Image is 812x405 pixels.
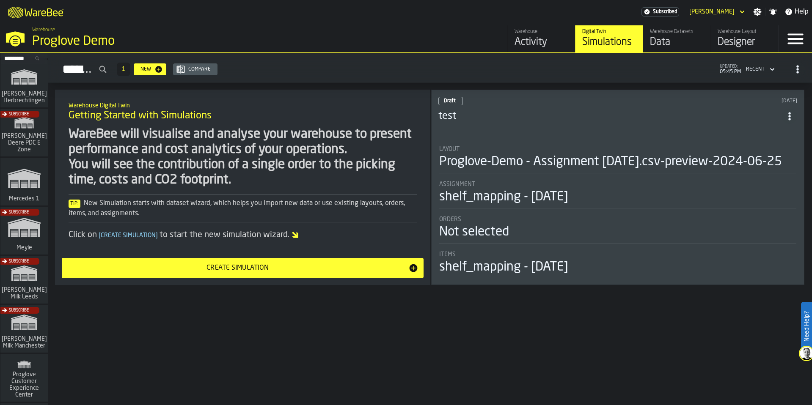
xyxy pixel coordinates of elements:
a: link-to-/wh/i/a559492c-8db7-4f96-b4fe-6fc1bd76401c/simulations [0,207,48,256]
span: Help [795,7,809,17]
a: link-to-/wh/i/e36b03eb-bea5-40ab-83a2-6422b9ded721/data [643,25,710,52]
div: shelf_mapping - [DATE] [439,189,568,205]
div: Create Simulation [67,263,408,273]
div: WareBee will visualise and analyse your warehouse to present performance and cost analytics of yo... [69,127,417,188]
span: Draft [444,99,456,104]
span: Mercedes 1 [7,195,41,202]
div: title-Getting Started with Simulations [62,96,424,127]
div: Title [439,146,797,153]
span: ] [156,233,158,238]
div: Warehouse [515,29,568,35]
a: link-to-/wh/i/9d85c013-26f4-4c06-9c7d-6d35b33af13a/simulations [0,109,48,158]
div: New Simulation starts with dataset wizard, which helps you import new data or use existing layout... [69,198,417,219]
div: stat-Items [439,251,797,275]
div: status-0 2 [438,97,463,105]
div: Title [439,251,797,258]
a: link-to-/wh/i/e36b03eb-bea5-40ab-83a2-6422b9ded721/designer [710,25,778,52]
button: button-New [134,63,166,75]
div: Activity [515,36,568,49]
button: button-Create Simulation [62,258,424,278]
div: DropdownMenuValue-4 [746,66,765,72]
div: Title [439,181,797,188]
div: Warehouse Layout [718,29,771,35]
div: Click on to start the new simulation wizard. [69,229,417,241]
span: 05:45 PM [720,69,741,75]
div: Designer [718,36,771,49]
div: stat-Orders [439,216,797,244]
a: link-to-/wh/i/ad8a128b-0962-41b6-b9c5-f48cc7973f93/simulations [0,354,48,403]
div: Title [439,216,797,223]
section: card-SimulationDashboardCard-draft [438,137,798,276]
div: stat-Layout [439,146,797,173]
span: Orders [439,216,461,223]
div: ButtonLoadMore-Load More-Prev-First-Last [113,63,134,76]
div: stat-Assignment [439,181,797,208]
span: Create Simulation [97,233,160,238]
h3: test [438,109,782,123]
span: Layout [439,146,460,153]
div: Updated: 10/11/2024, 2:09:39 PM Created: 10/11/2024, 2:09:28 PM [631,98,797,104]
span: Warehouse [32,27,55,33]
div: New [137,66,154,72]
a: link-to-/wh/i/9ddcc54a-0a13-4fa4-8169-7a9b979f5f30/simulations [0,256,48,305]
div: shelf_mapping - [DATE] [439,260,568,275]
span: Proglove Customer Experience Center [4,371,44,398]
label: Need Help? [802,303,811,350]
span: updated: [720,64,741,69]
label: button-toggle-Help [781,7,812,17]
h2: Sub Title [69,101,417,109]
div: Proglove-Demo - Assignment [DATE].csv-preview-2024-06-25 [439,154,782,170]
a: link-to-/wh/i/e36b03eb-bea5-40ab-83a2-6422b9ded721/simulations [575,25,643,52]
div: ItemListCard-DashboardItemContainer [431,90,805,285]
div: DropdownMenuValue-4 [743,64,776,74]
div: Not selected [439,224,509,240]
label: button-toggle-Menu [779,25,812,52]
span: Subscribe [9,112,29,117]
label: button-toggle-Notifications [765,8,781,16]
div: Digital Twin [582,29,636,35]
div: Warehouse Datasets [650,29,704,35]
label: button-toggle-Settings [750,8,765,16]
span: Subscribe [9,259,29,264]
span: Subscribe [9,210,29,215]
div: Data [650,36,704,49]
a: link-to-/wh/i/e36b03eb-bea5-40ab-83a2-6422b9ded721/feed/ [507,25,575,52]
div: DropdownMenuValue-Pavle Vasic [686,7,746,17]
a: link-to-/wh/i/f0a6b354-7883-413a-84ff-a65eb9c31f03/simulations [0,60,48,109]
span: [ [99,233,101,238]
div: ItemListCard- [55,90,430,285]
span: Getting Started with Simulations [69,109,212,123]
div: Compare [185,66,214,72]
span: Tip: [69,200,80,208]
div: Menu Subscription [641,7,679,16]
span: Subscribe [9,308,29,313]
a: link-to-/wh/i/b09612b5-e9f1-4a3a-b0a4-784729d61419/simulations [0,305,48,354]
span: Subscribed [653,9,677,15]
span: Assignment [439,181,475,188]
span: Items [439,251,456,258]
h2: button-Simulations [48,53,812,83]
span: 1 [122,66,125,72]
button: button-Compare [173,63,217,75]
a: link-to-/wh/i/a24a3e22-db74-4543-ba93-f633e23cdb4e/simulations [0,158,48,207]
div: Simulations [582,36,636,49]
a: link-to-/wh/i/e36b03eb-bea5-40ab-83a2-6422b9ded721/settings/billing [641,7,679,16]
div: DropdownMenuValue-Pavle Vasic [689,8,735,15]
div: Proglove Demo [32,34,261,49]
